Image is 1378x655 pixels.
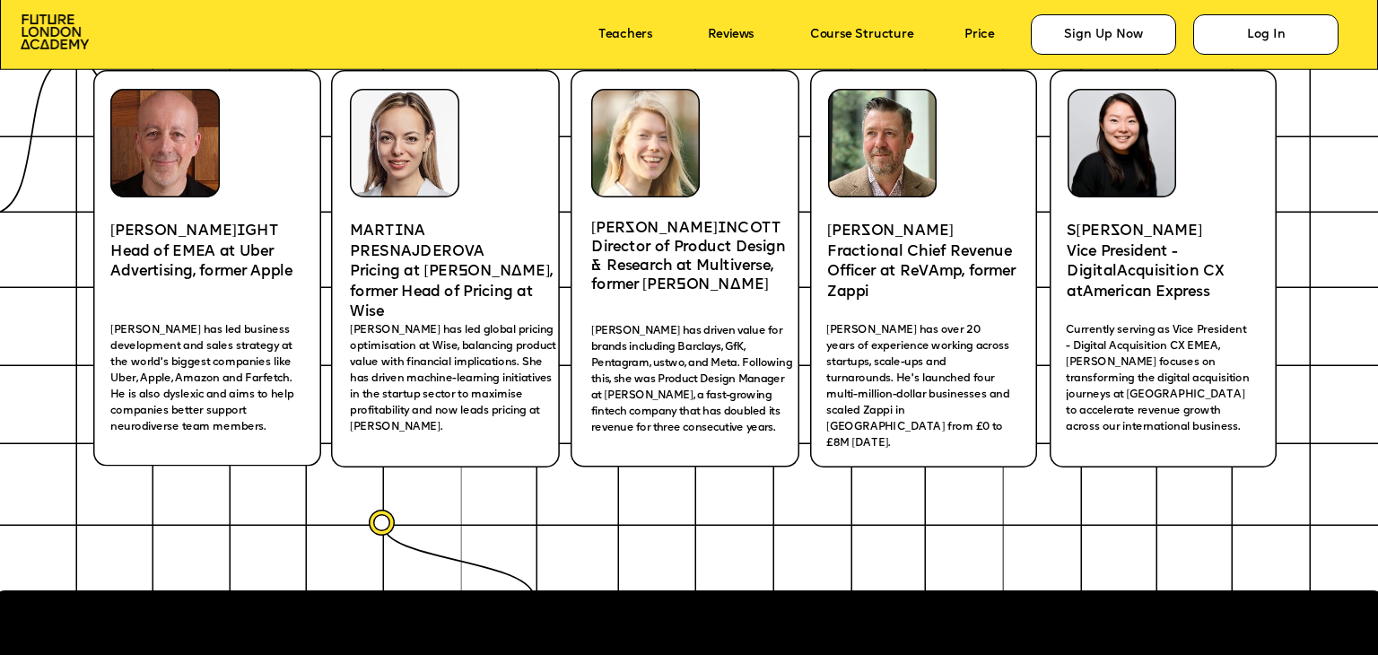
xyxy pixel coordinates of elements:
[1066,325,1252,432] span: Currently serving as Vice President - Digital Acquisition CX EMEA, [PERSON_NAME] focuses on trans...
[598,28,652,41] a: Teachers
[928,265,938,280] span: A
[717,222,725,237] span: I
[350,325,559,432] span: [PERSON_NAME] has led global pricing optimisation at Wise, balancing product value with financial...
[1067,224,1077,240] span: S
[591,239,799,295] p: Director of Product Design & Research at Multiverse, former [PERSON_NAME]
[110,325,296,432] span: [PERSON_NAME] has led business development and sales strategy at the world's biggest companies li...
[591,326,795,433] span: [PERSON_NAME] has driven value for brands including Barclays, GfK, Pentagram, ustwo, and Meta. Fo...
[110,224,237,240] span: [PERSON_NAME]
[395,224,403,240] span: I
[21,14,90,49] img: image-aac980e9-41de-4c2d-a048-f29dd30a0068.png
[810,28,914,41] a: Course Structure
[826,325,1012,449] span: [PERSON_NAME] has over 20 years of experience working across startups, scale-ups and turnarounds....
[591,222,718,237] span: [PERSON_NAME]
[350,224,395,240] span: MART
[110,244,292,279] span: Head of EMEA at Uber Advertising, former Apple
[964,28,994,41] a: Price
[245,224,279,240] span: GHT
[827,224,954,240] span: [PERSON_NAME]
[350,262,554,323] p: Pricing at [PERSON_NAME], former Head of Pricing at Wise
[1083,284,1094,300] span: A
[708,28,754,41] a: Reviews
[725,222,781,237] span: NCOTT
[1076,224,1202,240] span: [PERSON_NAME]
[237,224,245,240] span: I
[350,224,484,259] span: NA PRESNAJDEROVA
[1067,241,1264,302] p: Vice President - Digital cquisition CX at merican Express
[827,241,1021,302] p: Fractional Chief Revenue Officer at ReV mp, former Zappi
[1116,265,1127,280] span: A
